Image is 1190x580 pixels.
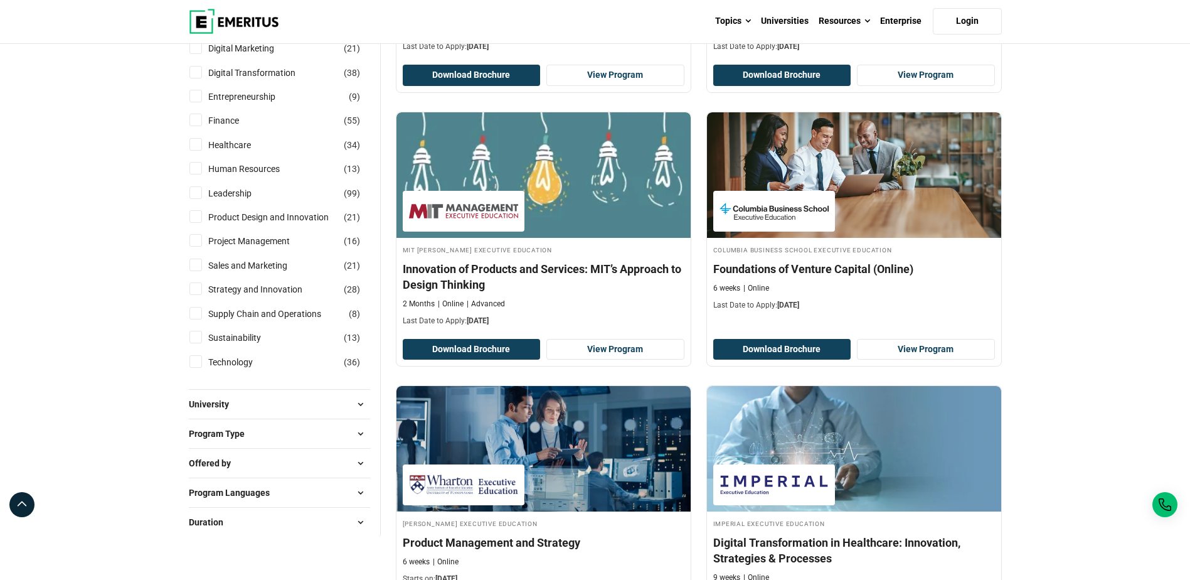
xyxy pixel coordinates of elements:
[208,114,264,127] a: Finance
[208,186,277,200] a: Leadership
[707,386,1001,512] img: Digital Transformation in Healthcare: Innovation, Strategies & Processes | Online Digital Transfo...
[344,41,360,55] span: ( )
[347,140,357,150] span: 34
[403,518,684,529] h4: [PERSON_NAME] Executive Education
[713,518,995,529] h4: Imperial Executive Education
[409,471,518,499] img: Wharton Executive Education
[208,355,278,369] a: Technology
[189,515,233,529] span: Duration
[713,41,995,52] p: Last Date to Apply:
[713,244,995,255] h4: Columbia Business School Executive Education
[546,65,684,86] a: View Program
[403,261,684,293] h4: Innovation of Products and Services: MIT’s Approach to Design Thinking
[713,283,740,294] p: 6 weeks
[189,424,370,443] button: Program Type
[347,115,357,126] span: 55
[347,164,357,174] span: 13
[467,316,489,325] span: [DATE]
[777,301,799,309] span: [DATE]
[720,197,829,225] img: Columbia Business School Executive Education
[347,333,357,343] span: 13
[352,92,357,102] span: 9
[403,41,684,52] p: Last Date to Apply:
[344,186,360,200] span: ( )
[208,90,300,104] a: Entrepreneurship
[208,41,299,55] a: Digital Marketing
[189,427,255,441] span: Program Type
[344,138,360,152] span: ( )
[713,261,995,277] h4: Foundations of Venture Capital (Online)
[777,42,799,51] span: [DATE]
[189,486,280,500] span: Program Languages
[189,454,370,473] button: Offered by
[713,300,995,311] p: Last Date to Apply:
[713,339,851,360] button: Download Brochure
[344,355,360,369] span: ( )
[347,236,357,246] span: 16
[713,65,851,86] button: Download Brochure
[403,299,435,309] p: 2 Months
[467,42,489,51] span: [DATE]
[344,210,360,224] span: ( )
[189,483,370,502] button: Program Languages
[344,282,360,296] span: ( )
[208,282,327,296] a: Strategy and Innovation
[344,234,360,248] span: ( )
[347,43,357,53] span: 21
[189,456,241,470] span: Offered by
[347,284,357,294] span: 28
[707,112,1001,317] a: Finance Course by Columbia Business School Executive Education - September 11, 2025 Columbia Busi...
[707,112,1001,238] img: Foundations of Venture Capital (Online) | Online Finance Course
[208,331,286,345] a: Sustainability
[467,299,505,309] p: Advanced
[208,138,276,152] a: Healthcare
[433,557,459,567] p: Online
[857,65,995,86] a: View Program
[403,339,541,360] button: Download Brochure
[713,535,995,566] h4: Digital Transformation in Healthcare: Innovation, Strategies & Processes
[743,283,769,294] p: Online
[208,307,346,321] a: Supply Chain and Operations
[208,234,315,248] a: Project Management
[347,188,357,198] span: 99
[344,162,360,176] span: ( )
[396,386,691,512] img: Product Management and Strategy | Online Product Design and Innovation Course
[403,535,684,550] h4: Product Management and Strategy
[347,357,357,367] span: 36
[438,299,464,309] p: Online
[403,557,430,567] p: 6 weeks
[189,513,370,532] button: Duration
[347,68,357,78] span: 38
[208,259,312,272] a: Sales and Marketing
[344,66,360,80] span: ( )
[189,397,239,411] span: University
[403,65,541,86] button: Download Brochure
[409,197,518,225] img: MIT Sloan Executive Education
[344,259,360,272] span: ( )
[189,395,370,414] button: University
[208,66,321,80] a: Digital Transformation
[857,339,995,360] a: View Program
[403,316,684,326] p: Last Date to Apply:
[349,307,360,321] span: ( )
[347,260,357,271] span: 21
[546,339,684,360] a: View Program
[396,112,691,333] a: Product Design and Innovation Course by MIT Sloan Executive Education - September 11, 2025 MIT Sl...
[208,210,354,224] a: Product Design and Innovation
[344,331,360,345] span: ( )
[349,90,360,104] span: ( )
[352,309,357,319] span: 8
[720,471,829,499] img: Imperial Executive Education
[403,244,684,255] h4: MIT [PERSON_NAME] Executive Education
[344,114,360,127] span: ( )
[208,162,305,176] a: Human Resources
[933,8,1002,35] a: Login
[347,212,357,222] span: 21
[396,112,691,238] img: Innovation of Products and Services: MIT’s Approach to Design Thinking | Online Product Design an...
